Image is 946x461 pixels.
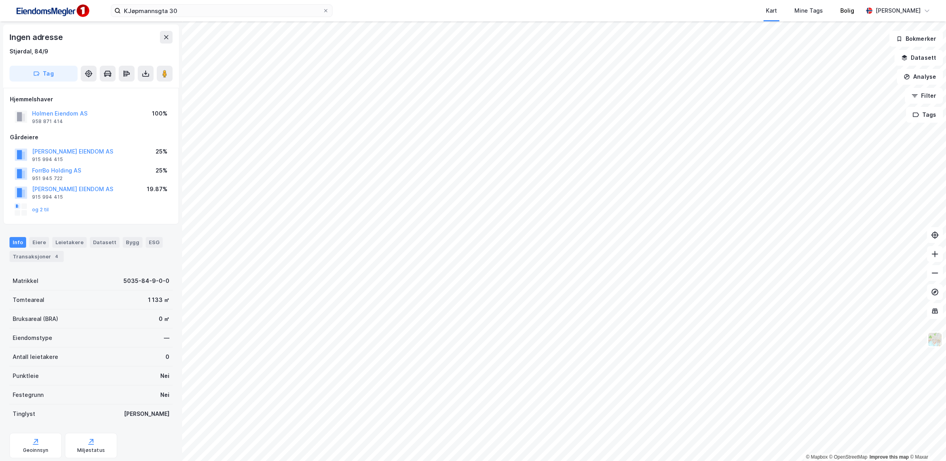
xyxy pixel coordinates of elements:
[164,333,169,343] div: —
[152,109,167,118] div: 100%
[840,6,854,15] div: Bolig
[123,237,142,247] div: Bygg
[53,252,61,260] div: 4
[32,118,63,125] div: 958 871 414
[906,423,946,461] iframe: Chat Widget
[146,237,163,247] div: ESG
[90,237,120,247] div: Datasett
[766,6,777,15] div: Kart
[895,50,943,66] button: Datasett
[121,5,323,17] input: Søk på adresse, matrikkel, gårdeiere, leietakere eller personer
[13,352,58,362] div: Antall leietakere
[13,276,38,286] div: Matrikkel
[13,390,44,400] div: Festegrunn
[906,423,946,461] div: Kontrollprogram for chat
[9,251,64,262] div: Transaksjoner
[147,184,167,194] div: 19.87%
[32,175,63,182] div: 951 945 722
[829,454,868,460] a: OpenStreetMap
[156,147,167,156] div: 25%
[794,6,823,15] div: Mine Tags
[889,31,943,47] button: Bokmerker
[165,352,169,362] div: 0
[160,390,169,400] div: Nei
[927,332,942,347] img: Z
[23,447,49,453] div: Geoinnsyn
[29,237,49,247] div: Eiere
[160,371,169,381] div: Nei
[10,133,172,142] div: Gårdeiere
[13,295,44,305] div: Tomteareal
[13,371,39,381] div: Punktleie
[876,6,921,15] div: [PERSON_NAME]
[77,447,105,453] div: Miljøstatus
[159,314,169,324] div: 0 ㎡
[13,409,35,419] div: Tinglyst
[13,314,58,324] div: Bruksareal (BRA)
[52,237,87,247] div: Leietakere
[10,95,172,104] div: Hjemmelshaver
[13,2,92,20] img: F4PB6Px+NJ5v8B7XTbfpPpyloAAAAASUVORK5CYII=
[870,454,909,460] a: Improve this map
[156,166,167,175] div: 25%
[124,409,169,419] div: [PERSON_NAME]
[897,69,943,85] button: Analyse
[9,66,78,82] button: Tag
[806,454,828,460] a: Mapbox
[905,88,943,104] button: Filter
[906,107,943,123] button: Tags
[148,295,169,305] div: 1 133 ㎡
[123,276,169,286] div: 5035-84-9-0-0
[9,31,64,44] div: Ingen adresse
[32,194,63,200] div: 915 994 415
[13,333,52,343] div: Eiendomstype
[9,47,48,56] div: Stjørdal, 84/9
[9,237,26,247] div: Info
[32,156,63,163] div: 915 994 415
